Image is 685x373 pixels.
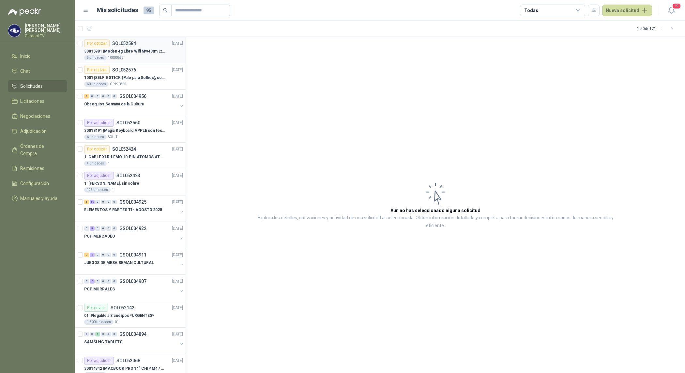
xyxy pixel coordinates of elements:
[75,116,186,143] a: Por adjudicarSOL052560[DATE] 30013491 |Magic Keyboard APPLE con teclado númerico en Español Plate...
[8,192,67,205] a: Manuales y ayuda
[75,37,186,63] a: Por cotizarSOL052584[DATE] 30015981 |Moden 4g Libre Wifi Mw43tm Lte Router Móvil Internet 5ghz5 U...
[84,55,107,60] div: 5 Unidades
[172,331,183,337] p: [DATE]
[108,161,110,166] p: 1
[84,319,114,325] div: 1.500 Unidades
[95,200,100,204] div: 0
[172,67,183,73] p: [DATE]
[108,55,124,60] p: 10000685
[84,313,154,319] p: 01 | Plegable a 3 cuerpos *URGENTES*
[8,65,67,77] a: Chat
[665,5,677,16] button: 19
[90,253,95,257] div: 8
[84,92,184,113] a: 9 0 0 0 0 0 GSOL004956[DATE] Obsequios Semana de la Cultura
[524,7,538,14] div: Todas
[95,279,100,284] div: 0
[84,279,89,284] div: 0
[84,286,115,292] p: POP MORRALES
[112,253,117,257] div: 0
[25,34,67,38] p: Caracol TV
[602,5,652,16] button: Nueva solicitud
[97,6,138,15] h1: Mis solicitudes
[106,279,111,284] div: 0
[101,200,106,204] div: 0
[172,40,183,47] p: [DATE]
[112,226,117,231] div: 0
[84,251,184,272] a: 2 8 0 0 0 0 GSOL004911[DATE] JUEGOS DE MESA SEMAN CULTURAL
[8,162,67,175] a: Remisiones
[119,226,146,231] p: GSOL004922
[106,226,111,231] div: 0
[8,110,67,122] a: Negociaciones
[112,41,136,46] p: SOL052584
[84,260,154,266] p: JUEGOS DE MESA SEMAN CULTURAL
[84,75,165,81] p: 1001 | SELFIE STICK (Palo para Selfies), segun link adjunto
[172,173,183,179] p: [DATE]
[75,301,186,328] a: Por enviarSOL052142[DATE] 01 |Plegable a 3 cuerpos *URGENTES*1.500 Unidades01
[84,207,162,213] p: ELEMENTOS Y PARTES TI - AGOSTO 2025
[112,200,117,204] div: 0
[112,279,117,284] div: 0
[84,332,89,336] div: 0
[101,279,106,284] div: 0
[8,8,41,16] img: Logo peakr
[20,165,44,172] span: Remisiones
[84,357,114,365] div: Por adjudicar
[672,3,681,9] span: 19
[172,278,183,285] p: [DATE]
[75,143,186,169] a: Por cotizarSOL052424[DATE] 1 |CABLE XLR-LEMO 10-PIN ATOMOS ATOMCAB0164 Unidades1
[251,214,620,230] p: Explora los detalles, cotizaciones y actividad de una solicitud al seleccionarla. Obtén informaci...
[172,120,183,126] p: [DATE]
[84,48,165,54] p: 30015981 | Moden 4g Libre Wifi Mw43tm Lte Router Móvil Internet 5ghz
[75,169,186,195] a: Por adjudicarSOL052423[DATE] 1 |[PERSON_NAME], sin sobre125 Unidades1
[25,23,67,33] p: [PERSON_NAME] [PERSON_NAME]
[84,365,165,372] p: 30014842 | MACBOOK PRO 14" CHIP M4 / SSD 1TB - 24 GB RAM
[172,305,183,311] p: [DATE]
[84,198,184,219] a: 5 18 0 0 0 0 GSOL004925[DATE] ELEMENTOS Y PARTES TI - AGOSTO 2025
[101,253,106,257] div: 0
[119,253,146,257] p: GSOL004911
[116,173,140,178] p: SOL052423
[84,226,89,231] div: 0
[172,93,183,100] p: [DATE]
[20,143,61,157] span: Órdenes de Compra
[20,195,57,202] span: Manuales y ayuda
[172,252,183,258] p: [DATE]
[84,119,114,127] div: Por adjudicar
[8,177,67,190] a: Configuración
[84,94,89,99] div: 9
[84,233,115,240] p: POP MERCADEO
[84,339,122,345] p: SAMSUNG TABLETS
[84,253,89,257] div: 2
[106,253,111,257] div: 0
[95,226,100,231] div: 0
[119,279,146,284] p: GSOL004907
[116,358,140,363] p: SOL052068
[84,82,109,87] div: 60 Unidades
[84,128,165,134] p: 30013491 | Magic Keyboard APPLE con teclado númerico en Español Plateado
[84,330,184,351] a: 0 0 1 0 0 0 GSOL004894[DATE] SAMSUNG TABLETS
[119,94,146,99] p: GSOL004956
[637,23,677,34] div: 1 - 50 de 171
[84,145,110,153] div: Por cotizar
[20,53,31,60] span: Inicio
[84,66,110,74] div: Por cotizar
[106,332,111,336] div: 0
[84,134,107,140] div: 6 Unidades
[84,187,111,193] div: 125 Unidades
[119,332,146,336] p: GSOL004894
[20,68,30,75] span: Chat
[112,147,136,151] p: SOL052424
[101,332,106,336] div: 0
[84,200,89,204] div: 5
[172,146,183,152] p: [DATE]
[20,113,50,120] span: Negociaciones
[20,98,44,105] span: Licitaciones
[84,154,165,160] p: 1 | CABLE XLR-LEMO 10-PIN ATOMOS ATOMCAB016
[144,7,154,14] span: 95
[101,94,106,99] div: 0
[90,279,95,284] div: 2
[8,140,67,160] a: Órdenes de Compra
[172,358,183,364] p: [DATE]
[95,253,100,257] div: 0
